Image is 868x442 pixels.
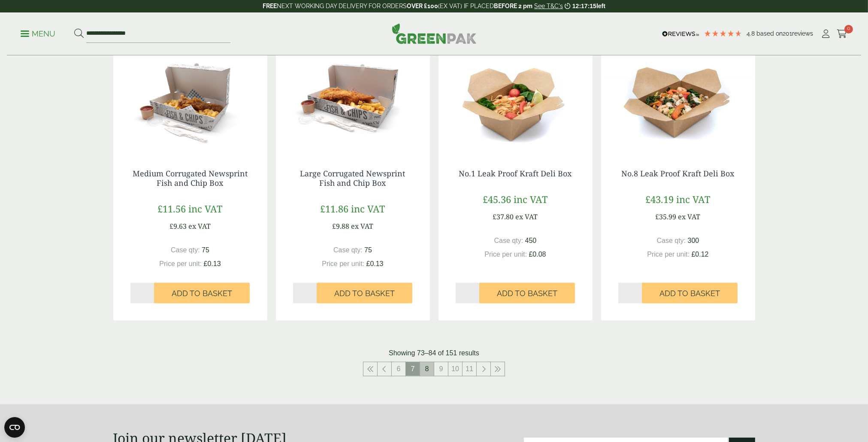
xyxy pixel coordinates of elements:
button: Add to Basket [642,283,738,303]
span: 7 [406,362,420,376]
span: inc VAT [351,202,385,215]
a: 9 [434,362,448,376]
a: 0 [837,27,847,40]
span: £11.56 [158,202,186,215]
span: 12:17:15 [572,3,596,9]
strong: OVER £100 [407,3,438,9]
span: Case qty: [494,237,523,244]
button: Add to Basket [317,283,412,303]
span: Add to Basket [659,289,720,298]
span: £45.36 [483,193,511,206]
span: £0.13 [366,260,384,267]
span: Price per unit: [322,260,364,267]
strong: BEFORE 2 pm [494,3,532,9]
span: 450 [525,237,537,244]
span: Add to Basket [334,289,395,298]
a: Menu [21,29,55,37]
span: £9.63 [169,221,187,231]
span: ex VAT [188,221,211,231]
a: 10 [448,362,462,376]
span: 201 [783,30,792,37]
span: Case qty: [171,246,200,254]
p: Menu [21,29,55,39]
span: 4.8 [747,30,756,37]
img: No 8 Deli Box with Prawn Chicken Stir Fry [601,45,755,152]
div: 4.79 Stars [704,30,742,37]
span: 300 [688,237,699,244]
img: GreenPak Supplies [392,23,477,44]
span: ex VAT [678,212,701,221]
span: inc VAT [677,193,711,206]
img: REVIEWS.io [662,31,699,37]
span: 75 [202,246,209,254]
p: Showing 73–84 of 151 results [389,348,479,358]
span: £9.88 [332,221,349,231]
span: Price per unit: [159,260,202,267]
span: Case qty: [333,246,363,254]
span: £0.12 [692,251,709,258]
span: Based on [756,30,783,37]
span: £0.08 [529,251,546,258]
span: £35.99 [656,212,677,221]
a: No.8 Leak Proof Kraft Deli Box [622,168,735,179]
i: My Account [821,30,832,38]
span: £37.80 [493,212,514,221]
span: 75 [364,246,372,254]
span: Case qty: [657,237,686,244]
span: inc VAT [514,193,548,206]
span: Price per unit: [484,251,527,258]
span: left [596,3,605,9]
span: £11.86 [321,202,349,215]
a: No.1 Leak Proof Kraft Deli Box [459,168,572,179]
button: Add to Basket [479,283,575,303]
span: reviews [792,30,813,37]
a: 11 [463,362,476,376]
span: 0 [844,25,853,33]
a: 6 [392,362,405,376]
span: ex VAT [351,221,373,231]
img: kraft deli box [439,45,593,152]
span: £43.19 [646,193,674,206]
a: Medium Corrugated Newsprint Fish and Chip Box [133,168,248,188]
span: £0.13 [204,260,221,267]
span: ex VAT [516,212,538,221]
button: Open CMP widget [4,417,25,438]
i: Cart [837,30,847,38]
img: Large - Corrugated Newsprint Fish & Chips Box with Food Variant 1 [276,45,430,152]
span: Add to Basket [172,289,232,298]
strong: FREE [263,3,277,9]
img: Medium - Corrugated Newsprint Fish & Chips Box with Food Variant 2 [113,45,267,152]
a: See T&C's [534,3,563,9]
span: inc VAT [189,202,223,215]
button: Add to Basket [154,283,250,303]
a: 8 [420,362,434,376]
a: Large Corrugated Newsprint Fish and Chip Box [300,168,405,188]
span: Add to Basket [497,289,557,298]
span: Price per unit: [647,251,690,258]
